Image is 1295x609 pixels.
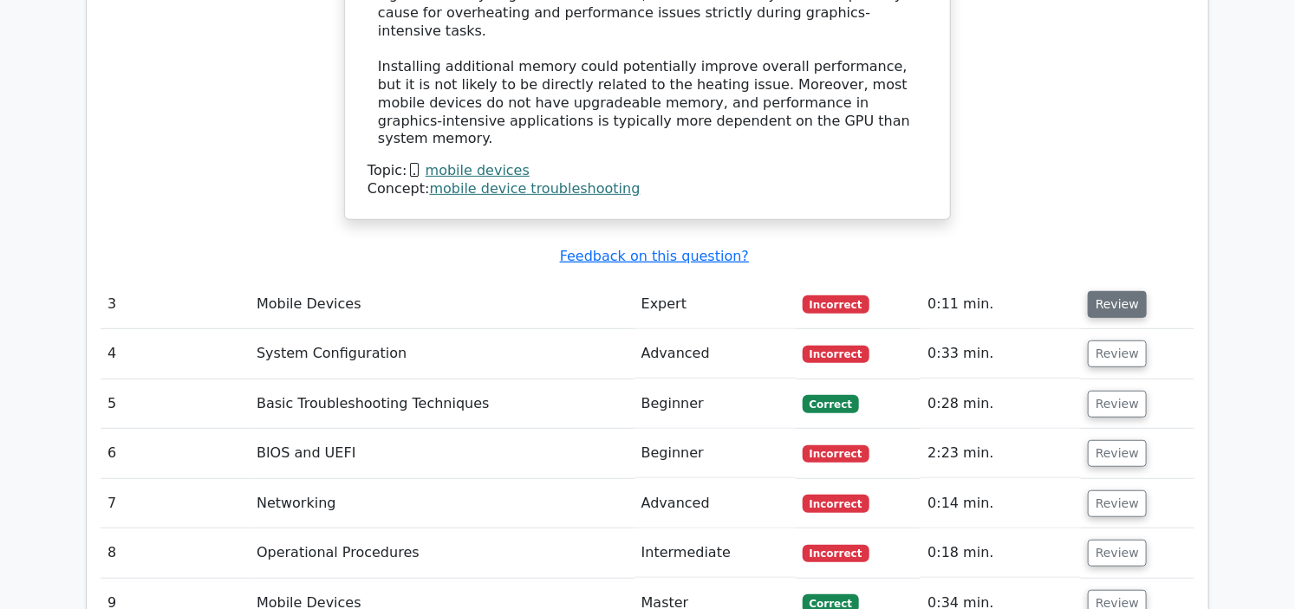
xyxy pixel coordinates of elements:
[634,280,796,329] td: Expert
[634,379,796,429] td: Beginner
[921,280,1081,329] td: 0:11 min.
[101,479,250,528] td: 7
[101,280,250,329] td: 3
[368,162,927,180] div: Topic:
[921,429,1081,478] td: 2:23 min.
[634,329,796,379] td: Advanced
[921,479,1081,528] td: 0:14 min.
[803,346,869,363] span: Incorrect
[803,295,869,313] span: Incorrect
[921,379,1081,429] td: 0:28 min.
[101,429,250,478] td: 6
[430,180,641,197] a: mobile device troubleshooting
[1088,490,1147,517] button: Review
[634,479,796,528] td: Advanced
[921,528,1081,578] td: 0:18 min.
[101,329,250,379] td: 4
[101,379,250,429] td: 5
[250,479,634,528] td: Networking
[803,545,869,562] span: Incorrect
[1088,340,1147,367] button: Review
[1088,291,1147,318] button: Review
[250,280,634,329] td: Mobile Devices
[1088,440,1147,467] button: Review
[250,379,634,429] td: Basic Troubleshooting Techniques
[803,495,869,512] span: Incorrect
[803,395,859,412] span: Correct
[250,429,634,478] td: BIOS and UEFI
[560,248,749,264] a: Feedback on this question?
[803,445,869,463] span: Incorrect
[1088,540,1147,567] button: Review
[921,329,1081,379] td: 0:33 min.
[250,528,634,578] td: Operational Procedures
[1088,391,1147,418] button: Review
[634,429,796,478] td: Beginner
[426,162,530,178] a: mobile devices
[101,528,250,578] td: 8
[250,329,634,379] td: System Configuration
[368,180,927,198] div: Concept:
[634,528,796,578] td: Intermediate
